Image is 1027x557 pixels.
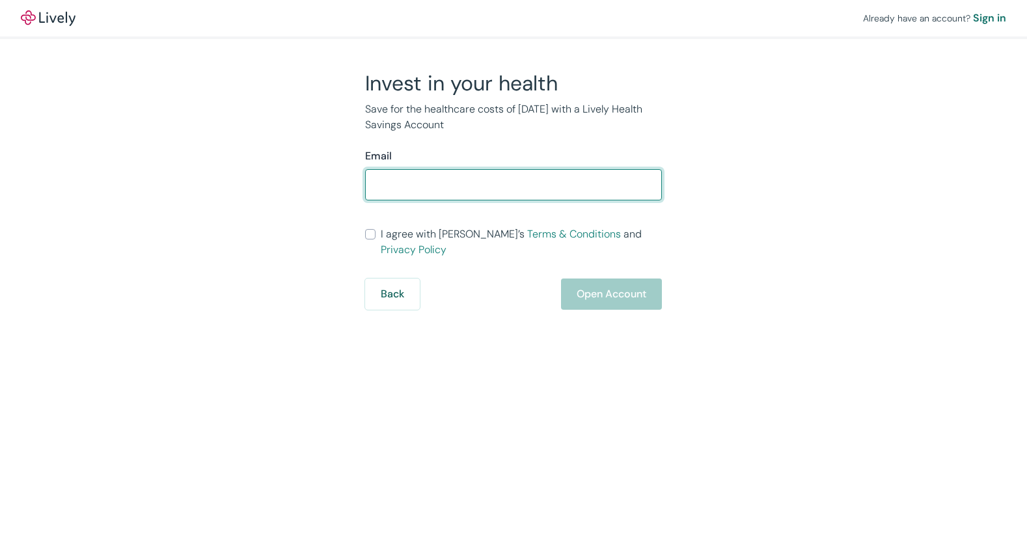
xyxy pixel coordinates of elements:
div: Already have an account? [863,10,1006,26]
a: Terms & Conditions [527,227,621,241]
button: Back [365,278,420,310]
label: Email [365,148,392,164]
p: Save for the healthcare costs of [DATE] with a Lively Health Savings Account [365,102,662,133]
h2: Invest in your health [365,70,662,96]
a: Sign in [973,10,1006,26]
a: Privacy Policy [381,243,446,256]
img: Lively [21,10,75,26]
a: LivelyLively [21,10,75,26]
span: I agree with [PERSON_NAME]’s and [381,226,662,258]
